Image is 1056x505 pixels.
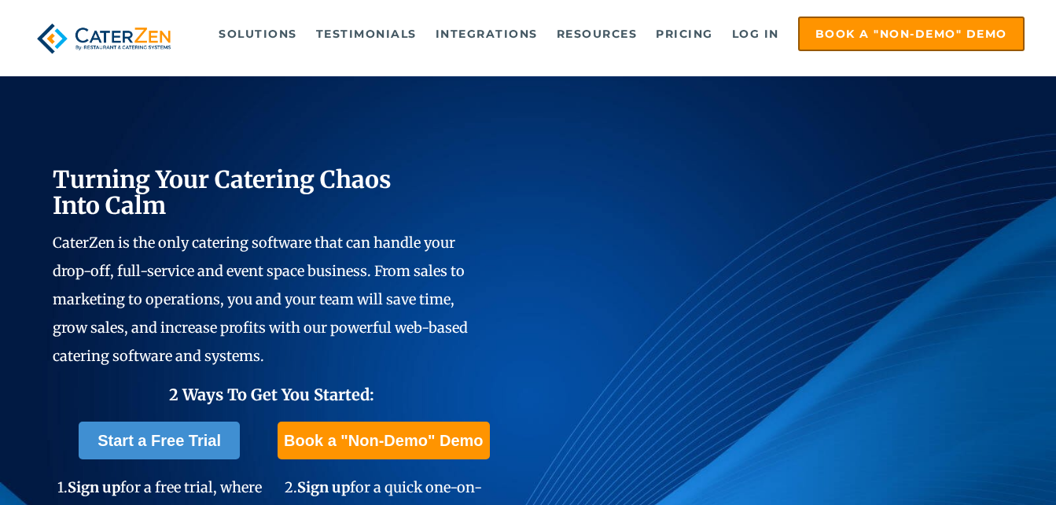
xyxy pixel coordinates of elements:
[798,17,1025,51] a: Book a "Non-Demo" Demo
[169,385,374,404] span: 2 Ways To Get You Started:
[53,164,392,220] span: Turning Your Catering Chaos Into Calm
[308,18,425,50] a: Testimonials
[211,18,305,50] a: Solutions
[201,17,1025,51] div: Navigation Menu
[724,18,787,50] a: Log in
[79,422,240,459] a: Start a Free Trial
[31,17,175,61] img: caterzen
[68,478,120,496] span: Sign up
[297,478,350,496] span: Sign up
[278,422,489,459] a: Book a "Non-Demo" Demo
[428,18,546,50] a: Integrations
[549,18,646,50] a: Resources
[648,18,721,50] a: Pricing
[53,234,468,365] span: CaterZen is the only catering software that can handle your drop-off, full-service and event spac...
